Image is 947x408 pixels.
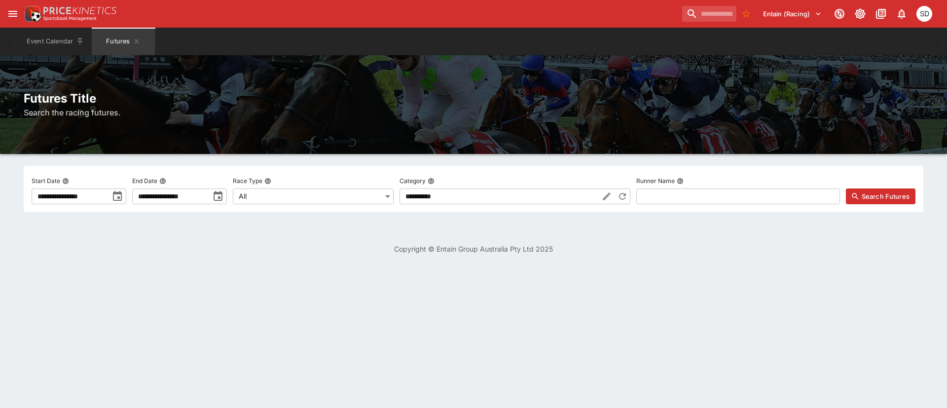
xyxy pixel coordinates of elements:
div: Stuart Dibb [916,6,932,22]
button: Event Calendar [21,28,90,55]
p: Race Type [233,177,262,185]
button: Search Futures [846,188,915,204]
button: Runner Name [677,178,684,185]
p: Runner Name [636,177,675,185]
button: End Date [159,178,166,185]
button: Connected to PK [831,5,848,23]
button: Reset Category to All Racing [615,188,630,204]
img: Sportsbook Management [43,16,97,21]
button: Notifications [893,5,911,23]
button: Race Type [264,178,271,185]
p: Start Date [32,177,60,185]
button: Documentation [872,5,890,23]
img: PriceKinetics Logo [22,4,41,24]
button: toggle date time picker [109,187,126,205]
button: Futures [92,28,155,55]
p: Category [400,177,426,185]
h6: Search the racing futures. [24,107,923,118]
button: Category [428,178,435,185]
span: Search Futures [862,191,910,201]
div: All [233,188,394,204]
button: Toggle light/dark mode [851,5,869,23]
button: Edit Category [599,188,615,204]
button: Select Tenant [757,6,828,22]
button: No Bookmarks [738,6,754,22]
button: toggle date time picker [209,187,227,205]
h2: Futures Title [24,91,923,106]
button: open drawer [4,5,22,23]
p: End Date [132,177,157,185]
img: PriceKinetics [43,7,116,14]
button: Start Date [62,178,69,185]
input: search [682,6,736,22]
button: Stuart Dibb [913,3,935,25]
